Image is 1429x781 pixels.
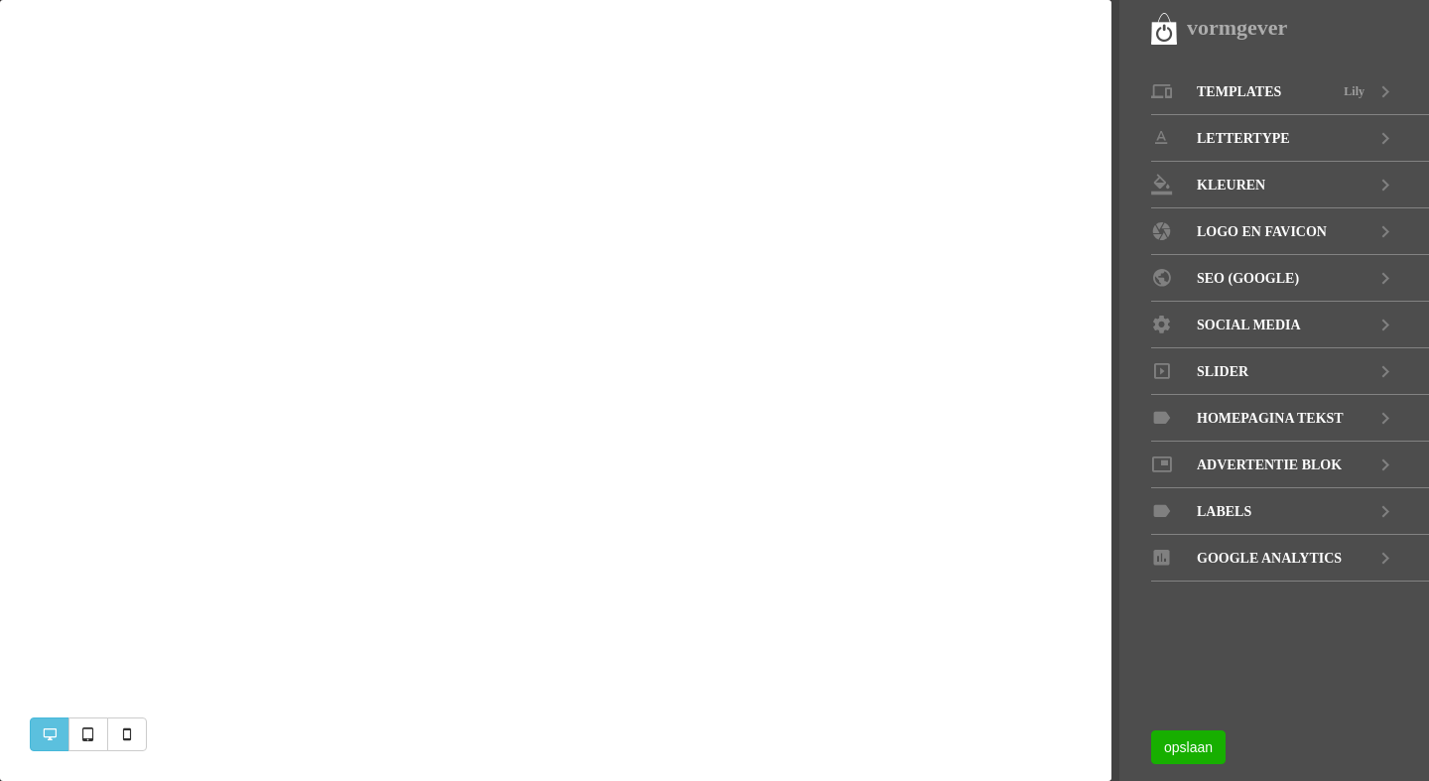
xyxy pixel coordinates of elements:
a: Tablet [68,717,108,751]
a: Mobile [107,717,147,751]
span: Homepagina tekst [1197,395,1344,442]
a: GOOGLE ANALYTICS [1151,535,1429,582]
span: Lily [1344,68,1364,115]
span: Templates [1197,68,1281,115]
span: KLEUREN [1197,162,1265,208]
a: Desktop [30,717,69,751]
span: Advertentie blok [1197,442,1342,488]
span: SEO (GOOGLE) [1197,255,1299,302]
span: LETTERTYPE [1197,115,1290,162]
span: Social media [1197,302,1301,348]
a: LETTERTYPE [1151,115,1429,162]
a: Advertentie blok [1151,442,1429,488]
span: GOOGLE ANALYTICS [1197,535,1342,582]
span: LOGO EN FAVICON [1197,208,1327,255]
a: SEO (GOOGLE) [1151,255,1429,302]
a: Homepagina tekst [1151,395,1429,442]
span: Slider [1197,348,1248,395]
span: LABELS [1197,488,1251,535]
a: Social media [1151,302,1429,348]
a: KLEUREN [1151,162,1429,208]
a: opslaan [1151,730,1226,764]
a: Slider [1151,348,1429,395]
a: LOGO EN FAVICON [1151,208,1429,255]
a: LABELS [1151,488,1429,535]
strong: vormgever [1187,15,1287,40]
a: Templates Lily [1151,68,1429,115]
